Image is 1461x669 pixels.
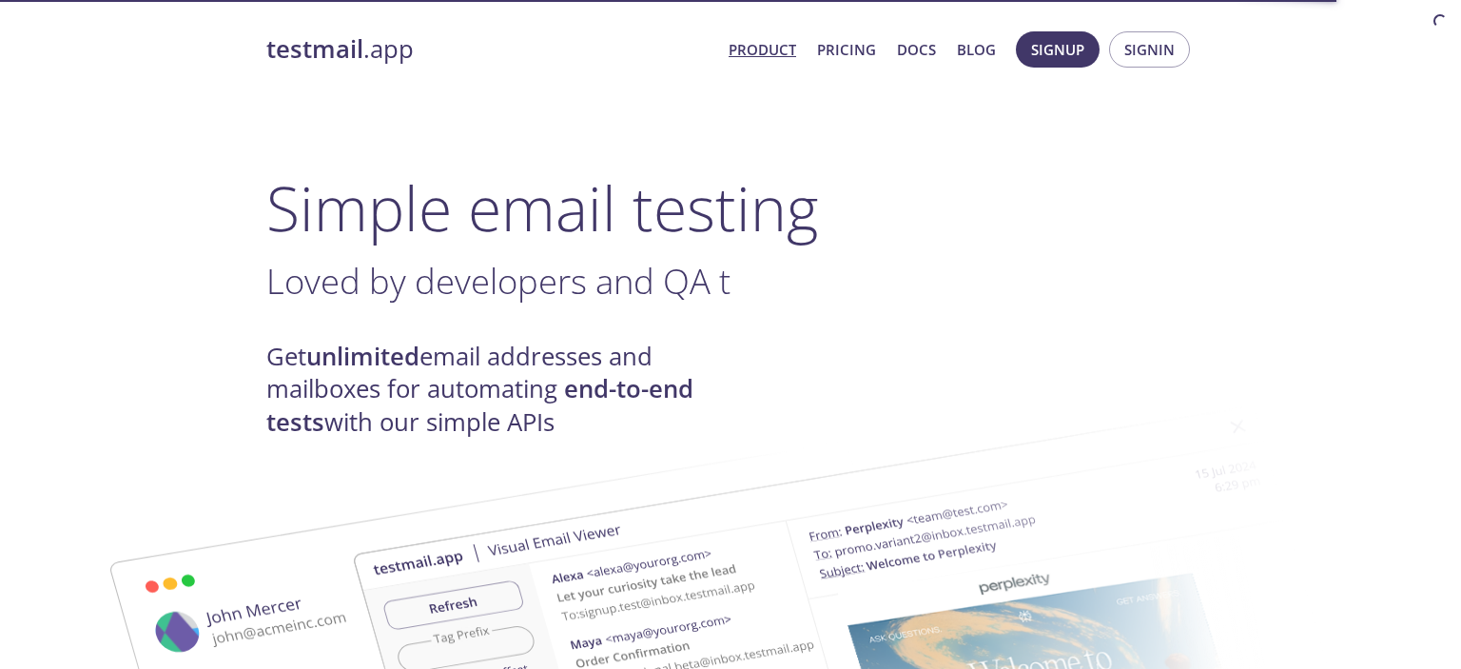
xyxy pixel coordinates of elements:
[897,37,936,62] a: Docs
[266,372,693,438] strong: end-to-end tests
[266,171,1195,245] h1: Simple email testing
[729,37,796,62] a: Product
[957,37,996,62] a: Blog
[266,33,713,66] a: testmail.app
[266,32,363,66] strong: testmail
[306,340,419,373] strong: unlimited
[1031,37,1084,62] span: Signup
[1109,31,1190,68] button: Signin
[266,341,730,439] h4: Get email addresses and mailboxes for automating with our simple APIs
[1124,37,1175,62] span: Signin
[266,257,730,305] span: Loved by developers and QA t
[817,37,876,62] a: Pricing
[1016,31,1100,68] button: Signup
